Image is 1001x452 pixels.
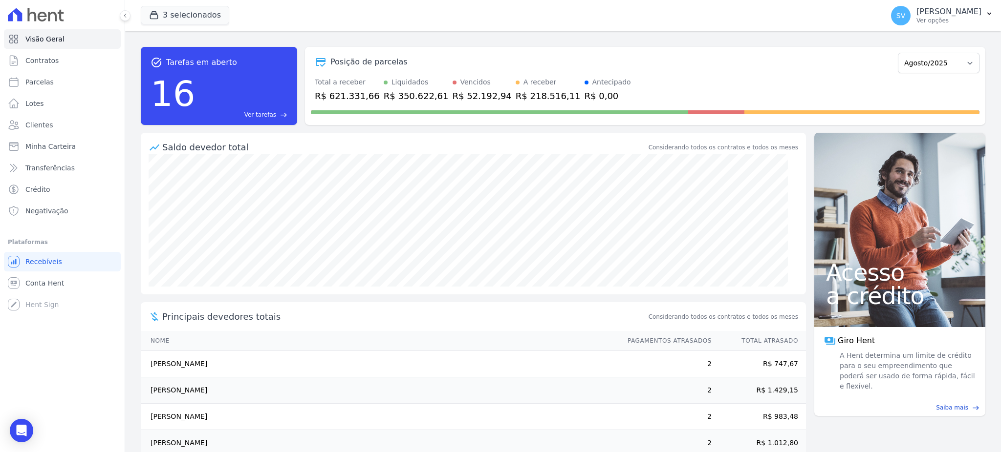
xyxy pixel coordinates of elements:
a: Conta Hent [4,273,121,293]
span: Contratos [25,56,59,65]
div: Vencidos [460,77,491,87]
td: 2 [618,351,712,377]
a: Negativação [4,201,121,221]
a: Transferências [4,158,121,178]
p: Ver opções [916,17,981,24]
a: Parcelas [4,72,121,92]
p: [PERSON_NAME] [916,7,981,17]
span: Conta Hent [25,278,64,288]
span: Principais devedores totais [162,310,647,323]
span: Lotes [25,99,44,108]
td: 2 [618,404,712,430]
span: Clientes [25,120,53,130]
a: Contratos [4,51,121,70]
span: Considerando todos os contratos e todos os meses [649,312,798,321]
span: Recebíveis [25,257,62,267]
div: Plataformas [8,236,117,248]
div: Antecipado [592,77,631,87]
a: Crédito [4,180,121,199]
span: Minha Carteira [25,142,76,151]
div: Considerando todos os contratos e todos os meses [649,143,798,152]
span: Parcelas [25,77,54,87]
span: task_alt [151,57,162,68]
div: R$ 0,00 [585,89,631,103]
span: SV [896,12,905,19]
div: Posição de parcelas [330,56,408,68]
button: SV [PERSON_NAME] Ver opções [883,2,1001,29]
a: Clientes [4,115,121,135]
td: [PERSON_NAME] [141,404,618,430]
td: [PERSON_NAME] [141,377,618,404]
span: Ver tarefas [244,110,276,119]
span: A Hent determina um limite de crédito para o seu empreendimento que poderá ser usado de forma ráp... [838,350,976,391]
div: R$ 218.516,11 [516,89,581,103]
a: Saiba mais east [820,403,979,412]
a: Lotes [4,94,121,113]
th: Pagamentos Atrasados [618,331,712,351]
span: Visão Geral [25,34,65,44]
a: Minha Carteira [4,137,121,156]
div: 16 [151,68,196,119]
td: R$ 1.429,15 [712,377,806,404]
span: a crédito [826,284,974,308]
div: R$ 52.192,94 [453,89,512,103]
span: Giro Hent [838,335,875,347]
span: east [280,111,287,119]
a: Recebíveis [4,252,121,271]
span: Negativação [25,206,68,216]
div: R$ 621.331,66 [315,89,380,103]
div: Saldo devedor total [162,141,647,154]
span: Tarefas em aberto [166,57,237,68]
div: A receber [523,77,557,87]
td: R$ 983,48 [712,404,806,430]
div: Total a receber [315,77,380,87]
td: [PERSON_NAME] [141,351,618,377]
span: east [972,404,979,411]
td: R$ 747,67 [712,351,806,377]
div: R$ 350.622,61 [384,89,449,103]
th: Total Atrasado [712,331,806,351]
span: Acesso [826,261,974,284]
button: 3 selecionados [141,6,229,24]
span: Crédito [25,185,50,194]
span: Transferências [25,163,75,173]
a: Visão Geral [4,29,121,49]
div: Liquidados [392,77,429,87]
td: 2 [618,377,712,404]
a: Ver tarefas east [199,110,287,119]
div: Open Intercom Messenger [10,419,33,442]
span: Saiba mais [936,403,968,412]
th: Nome [141,331,618,351]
